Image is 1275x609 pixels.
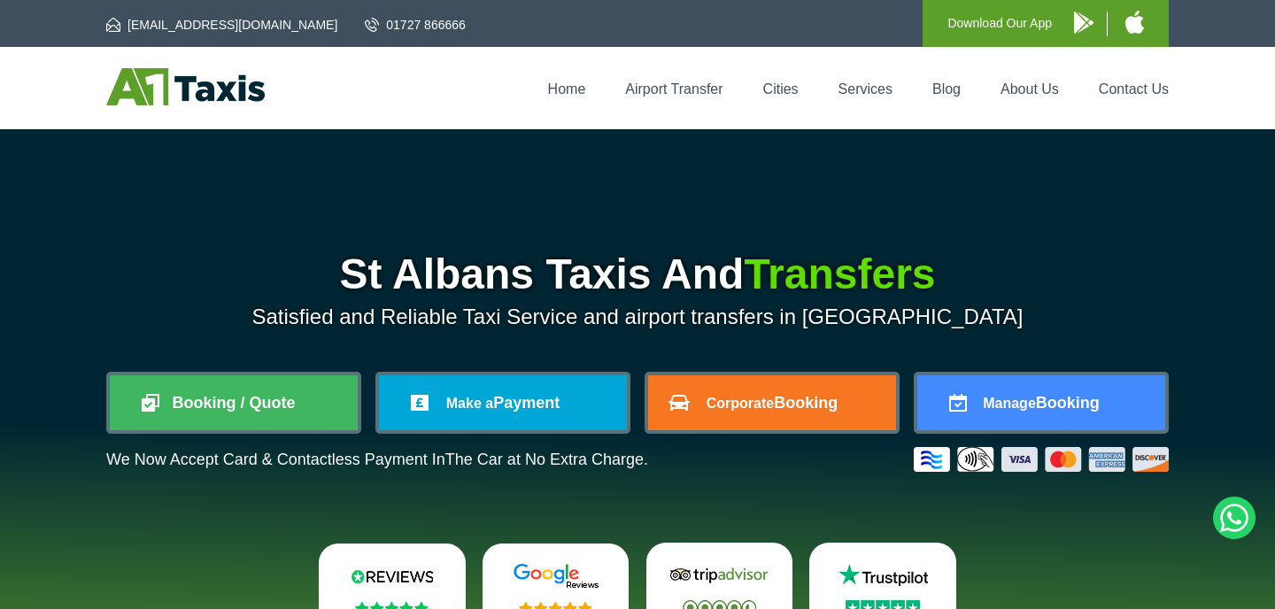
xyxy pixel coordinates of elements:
a: Contact Us [1099,81,1169,96]
span: Transfers [744,251,935,297]
a: 01727 866666 [365,16,466,34]
a: About Us [1001,81,1059,96]
a: [EMAIL_ADDRESS][DOMAIN_NAME] [106,16,337,34]
p: We Now Accept Card & Contactless Payment In [106,451,648,469]
p: Download Our App [947,12,1052,35]
a: Home [548,81,586,96]
img: Google [503,563,609,590]
img: Credit And Debit Cards [914,447,1169,472]
span: Corporate [707,396,774,411]
img: A1 Taxis St Albans LTD [106,68,265,105]
a: Make aPayment [379,375,627,430]
img: Reviews.io [339,563,445,590]
a: Cities [763,81,799,96]
a: Blog [932,81,961,96]
a: CorporateBooking [648,375,896,430]
span: Make a [446,396,493,411]
span: The Car at No Extra Charge. [445,451,648,468]
img: A1 Taxis Android App [1074,12,1093,34]
a: Services [838,81,892,96]
a: ManageBooking [917,375,1165,430]
img: Trustpilot [830,562,936,589]
span: Manage [983,396,1036,411]
img: A1 Taxis iPhone App [1125,11,1144,34]
h1: St Albans Taxis And [106,253,1169,296]
img: Tripadvisor [666,562,772,589]
p: Satisfied and Reliable Taxi Service and airport transfers in [GEOGRAPHIC_DATA] [106,304,1169,329]
a: Booking / Quote [110,375,358,430]
a: Airport Transfer [625,81,722,96]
